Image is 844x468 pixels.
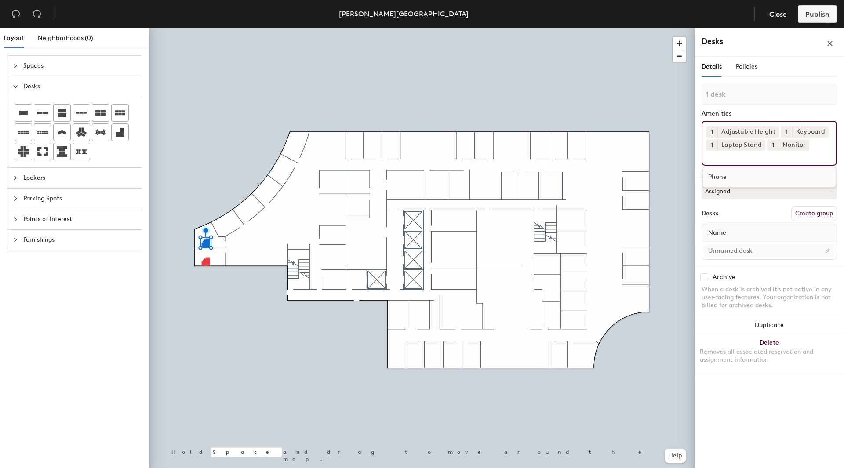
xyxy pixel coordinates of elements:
[700,348,839,364] div: Removes all associated reservation and assignment information
[11,9,20,18] span: undo
[791,206,837,221] button: Create group
[695,316,844,334] button: Duplicate
[717,126,779,138] div: Adjustable Height
[7,5,25,23] button: Undo (⌘ + Z)
[23,209,137,229] span: Points of Interest
[702,183,837,199] button: Assigned
[702,63,722,70] span: Details
[711,141,713,150] span: 1
[704,244,835,257] input: Unnamed desk
[23,56,137,76] span: Spaces
[702,173,837,180] div: Desk Type
[772,141,774,150] span: 1
[781,126,792,138] button: 1
[4,34,24,42] span: Layout
[339,8,469,19] div: [PERSON_NAME][GEOGRAPHIC_DATA]
[706,139,717,151] button: 1
[13,196,18,201] span: collapsed
[38,34,93,42] span: Neighborhoods (0)
[702,110,837,117] div: Amenities
[736,63,757,70] span: Policies
[786,127,788,137] span: 1
[769,10,787,18] span: Close
[706,126,717,138] button: 1
[702,286,837,309] div: When a desk is archived it's not active in any user-facing features. Your organization is not bil...
[23,189,137,209] span: Parking Spots
[23,168,137,188] span: Lockers
[13,217,18,222] span: collapsed
[762,5,794,23] button: Close
[13,84,18,89] span: expanded
[703,171,836,184] div: Phone
[704,225,731,241] span: Name
[13,63,18,69] span: collapsed
[13,175,18,181] span: collapsed
[23,230,137,250] span: Furnishings
[779,139,809,151] div: Monitor
[28,5,46,23] button: Redo (⌘ + ⇧ + Z)
[767,139,779,151] button: 1
[717,139,765,151] div: Laptop Stand
[695,334,844,373] button: DeleteRemoves all associated reservation and assignment information
[711,127,713,137] span: 1
[827,40,833,47] span: close
[713,274,735,281] div: Archive
[13,237,18,243] span: collapsed
[665,449,686,463] button: Help
[702,36,798,47] h4: Desks
[23,76,137,97] span: Desks
[798,5,837,23] button: Publish
[702,210,718,217] div: Desks
[792,126,829,138] div: Keyboard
